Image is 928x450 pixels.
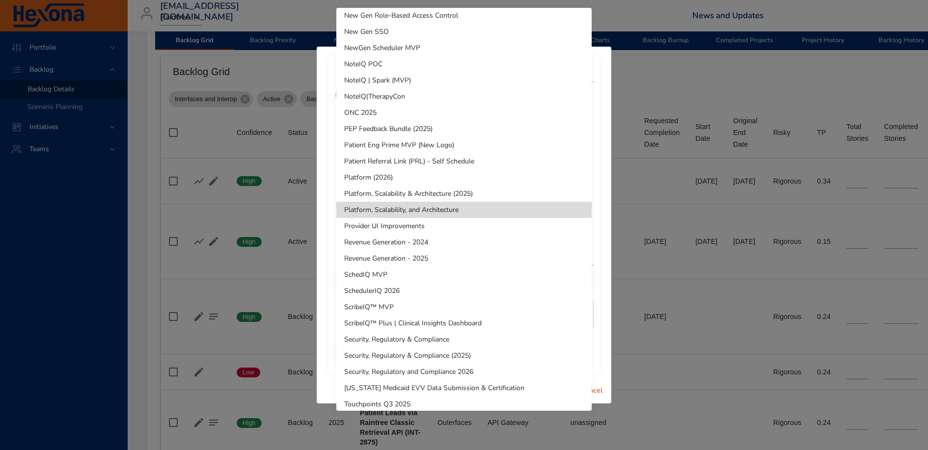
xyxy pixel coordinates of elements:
li: Platform, Scalability & Architecture (2025) [336,185,592,202]
li: Patient Eng Prime MVP (New Logo) [336,137,592,153]
li: SchedulerIQ 2026 [336,283,592,299]
li: ONC 2025 [336,105,592,121]
li: Security, Regulatory & Compliance (2025) [336,347,592,364]
li: Security, Regulatory & Compliance [336,331,592,347]
li: NoteIQ | Spark (MVP) [336,72,592,88]
li: PEP Feedback Bundle (2025) [336,121,592,137]
li: Platform (2026) [336,169,592,185]
li: New Gen SSO [336,24,592,40]
li: Provider UI Improvements [336,218,592,234]
li: Touchpoints Q3 2025 [336,396,592,412]
li: Patient Referral Link (PRL) - Self Schedule [336,153,592,169]
li: Revenue Generation - 2024 [336,234,592,250]
li: New Gen Role-Based Access Control [336,7,592,24]
li: NewGen Scheduler MVP [336,40,592,56]
li: NoteIQ POC [336,56,592,72]
li: NoteIQ|TherapyCon [336,88,592,105]
li: SchedIQ MVP [336,266,592,283]
li: Revenue Generation - 2025 [336,250,592,266]
li: ScribeIQ™ MVP [336,299,592,315]
li: [US_STATE] Medicaid EVV Data Submission & Certification [336,380,592,396]
li: Security, Regulatory and Compliance 2026 [336,364,592,380]
li: ScribeIQ™ Plus | Clinical Insights Dashboard [336,315,592,331]
li: Platform, Scalability, and Architecture [336,202,592,218]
